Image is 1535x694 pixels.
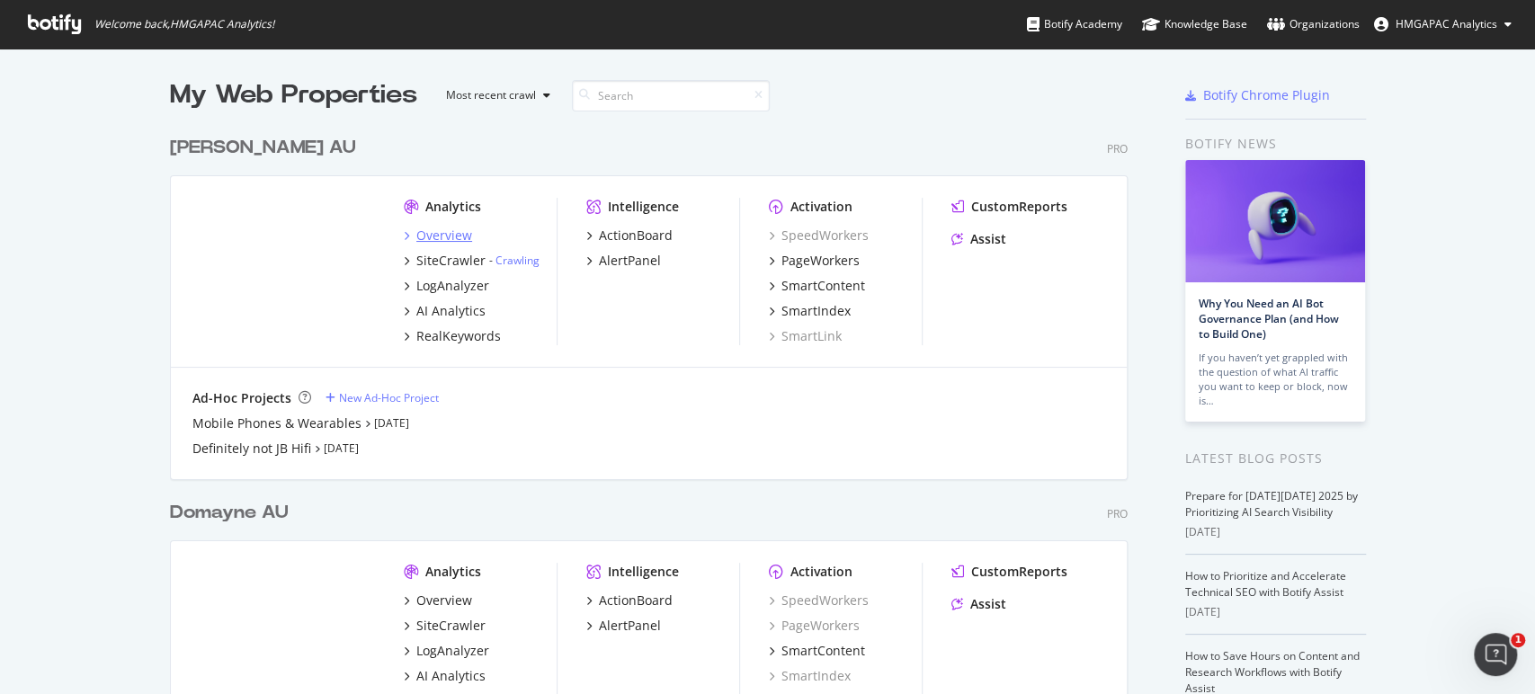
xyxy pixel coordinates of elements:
a: RealKeywords [404,327,501,345]
button: Most recent crawl [432,81,558,110]
a: LogAnalyzer [404,642,489,660]
div: PageWorkers [781,252,860,270]
div: SmartContent [781,642,865,660]
div: Pro [1107,506,1128,521]
div: Overview [416,227,472,245]
div: SmartContent [781,277,865,295]
div: SiteCrawler [416,617,486,635]
a: SpeedWorkers [769,592,869,609]
img: harveynorman.com.au [192,198,375,343]
div: Assist [970,230,1006,248]
div: ActionBoard [599,592,673,609]
input: Search [572,80,770,111]
span: 1 [1511,633,1525,647]
a: How to Prioritize and Accelerate Technical SEO with Botify Assist [1185,568,1346,600]
div: AI Analytics [416,667,486,685]
div: LogAnalyzer [416,642,489,660]
div: SiteCrawler [416,252,486,270]
div: My Web Properties [170,77,417,113]
a: PageWorkers [769,617,860,635]
div: Assist [970,595,1006,613]
div: SmartIndex [781,302,851,320]
div: Latest Blog Posts [1185,449,1366,468]
a: AI Analytics [404,302,486,320]
a: SmartContent [769,642,865,660]
a: ActionBoard [586,227,673,245]
div: CustomReports [971,563,1067,581]
div: Most recent crawl [446,90,536,101]
div: [PERSON_NAME] AU [170,135,356,161]
a: Crawling [495,253,540,268]
button: HMGAPAC Analytics [1360,10,1526,39]
div: Activation [790,198,852,216]
div: Botify Chrome Plugin [1203,86,1330,104]
span: Welcome back, HMGAPAC Analytics ! [94,17,274,31]
div: Overview [416,592,472,609]
a: Botify Chrome Plugin [1185,86,1330,104]
a: ActionBoard [586,592,673,609]
div: [DATE] [1185,604,1366,620]
a: LogAnalyzer [404,277,489,295]
iframe: Intercom live chat [1474,633,1517,676]
img: Why You Need an AI Bot Governance Plan (and How to Build One) [1185,160,1365,282]
div: ActionBoard [599,227,673,245]
a: PageWorkers [769,252,860,270]
div: LogAnalyzer [416,277,489,295]
div: Domayne AU [170,500,289,526]
a: SmartIndex [769,667,851,685]
a: Assist [951,230,1006,248]
div: Analytics [425,198,481,216]
a: CustomReports [951,563,1067,581]
div: Pro [1107,141,1128,156]
div: Knowledge Base [1142,15,1247,33]
div: Analytics [425,563,481,581]
div: AlertPanel [599,617,661,635]
a: Overview [404,592,472,609]
a: SiteCrawler- Crawling [404,252,540,270]
a: SmartContent [769,277,865,295]
div: Intelligence [608,198,679,216]
a: SpeedWorkers [769,227,869,245]
a: [PERSON_NAME] AU [170,135,363,161]
div: - [489,253,540,268]
a: Why You Need an AI Bot Governance Plan (and How to Build One) [1199,296,1339,342]
a: AI Analytics [404,667,486,685]
a: SiteCrawler [404,617,486,635]
a: Definitely not JB Hifi [192,440,311,458]
a: CustomReports [951,198,1067,216]
a: Prepare for [DATE][DATE] 2025 by Prioritizing AI Search Visibility [1185,488,1358,520]
div: Botify Academy [1027,15,1122,33]
div: Activation [790,563,852,581]
div: Organizations [1267,15,1360,33]
div: If you haven’t yet grappled with the question of what AI traffic you want to keep or block, now is… [1199,351,1352,408]
div: AI Analytics [416,302,486,320]
div: Ad-Hoc Projects [192,389,291,407]
a: SmartIndex [769,302,851,320]
a: Overview [404,227,472,245]
a: [DATE] [324,440,359,456]
a: AlertPanel [586,617,661,635]
a: New Ad-Hoc Project [326,390,439,405]
div: RealKeywords [416,327,501,345]
a: SmartLink [769,327,842,345]
a: [DATE] [374,415,409,431]
div: Intelligence [608,563,679,581]
div: [DATE] [1185,524,1366,540]
a: Mobile Phones & Wearables [192,414,361,432]
div: Botify news [1185,134,1366,154]
a: AlertPanel [586,252,661,270]
div: AlertPanel [599,252,661,270]
div: New Ad-Hoc Project [339,390,439,405]
a: Assist [951,595,1006,613]
div: CustomReports [971,198,1067,216]
span: HMGAPAC Analytics [1396,16,1497,31]
a: Domayne AU [170,500,296,526]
